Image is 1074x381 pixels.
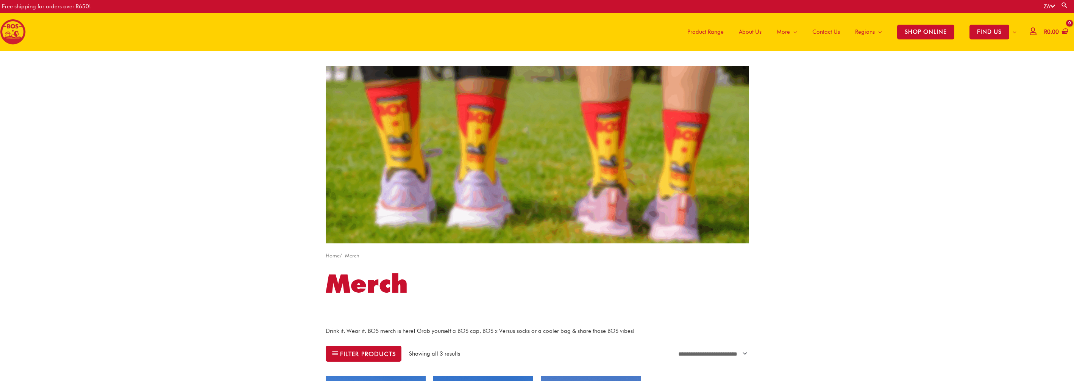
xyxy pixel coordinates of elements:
[890,13,962,51] a: SHOP ONLINE
[326,66,749,243] img: sa website banner merch
[680,13,731,51] a: Product Range
[777,20,790,43] span: More
[674,348,749,359] select: Shop order
[409,350,460,358] p: Showing all 3 results
[848,13,890,51] a: Regions
[1043,24,1068,41] a: View Shopping Cart, empty
[812,20,840,43] span: Contact Us
[1044,3,1055,10] a: ZA
[326,346,402,362] button: Filter products
[1044,28,1047,35] span: R
[739,20,762,43] span: About Us
[326,266,749,301] h1: Merch
[731,13,769,51] a: About Us
[855,20,875,43] span: Regions
[326,326,749,336] p: Drink it. Wear it. BOS merch is here! Grab yourself a BOS cap, BOS x Versus socks or a cooler bag...
[1044,28,1059,35] bdi: 0.00
[674,13,1024,51] nav: Site Navigation
[969,25,1009,39] span: FIND US
[340,351,396,357] span: Filter products
[326,251,749,260] nav: Breadcrumb
[326,252,340,259] a: Home
[897,25,954,39] span: SHOP ONLINE
[769,13,805,51] a: More
[687,20,724,43] span: Product Range
[1061,2,1068,9] a: Search button
[805,13,848,51] a: Contact Us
